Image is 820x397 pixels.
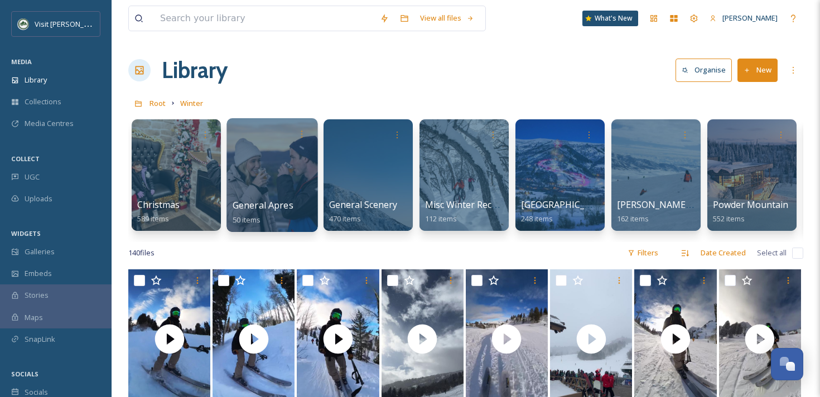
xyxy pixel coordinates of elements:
[233,214,261,224] span: 50 items
[137,198,180,211] span: Christmas
[329,214,361,224] span: 470 items
[149,98,166,108] span: Root
[25,334,55,345] span: SnapLink
[137,214,169,224] span: 589 items
[617,198,754,211] span: [PERSON_NAME] Valley Adaptive
[137,200,180,224] a: Christmas589 items
[695,242,751,264] div: Date Created
[617,214,649,224] span: 162 items
[425,198,522,211] span: Misc Winter Recreation
[25,193,52,204] span: Uploads
[676,59,732,81] button: Organise
[25,312,43,323] span: Maps
[521,214,553,224] span: 248 items
[180,96,203,110] a: Winter
[704,7,783,29] a: [PERSON_NAME]
[425,214,457,224] span: 112 items
[713,200,788,224] a: Powder Mountain552 items
[25,268,52,279] span: Embeds
[128,248,155,258] span: 140 file s
[329,198,397,211] span: General Scenery
[425,200,522,224] a: Misc Winter Recreation112 items
[35,18,105,29] span: Visit [PERSON_NAME]
[11,229,41,238] span: WIDGETS
[757,248,787,258] span: Select all
[521,198,611,211] span: [GEOGRAPHIC_DATA]
[771,348,803,380] button: Open Chat
[11,154,40,163] span: COLLECT
[149,96,166,110] a: Root
[11,370,38,378] span: SOCIALS
[713,214,745,224] span: 552 items
[233,199,293,211] span: General Apres
[329,200,397,224] a: General Scenery470 items
[617,200,754,224] a: [PERSON_NAME] Valley Adaptive162 items
[233,200,293,225] a: General Apres50 items
[737,59,778,81] button: New
[722,13,778,23] span: [PERSON_NAME]
[622,242,664,264] div: Filters
[155,6,374,31] input: Search your library
[414,7,480,29] a: View all files
[713,198,788,211] span: Powder Mountain
[162,54,228,87] a: Library
[521,200,611,224] a: [GEOGRAPHIC_DATA]248 items
[180,98,203,108] span: Winter
[25,246,55,257] span: Galleries
[11,57,32,66] span: MEDIA
[18,18,29,30] img: Unknown.png
[25,118,74,129] span: Media Centres
[25,96,61,107] span: Collections
[25,75,47,85] span: Library
[25,172,40,182] span: UGC
[25,290,49,301] span: Stories
[582,11,638,26] a: What's New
